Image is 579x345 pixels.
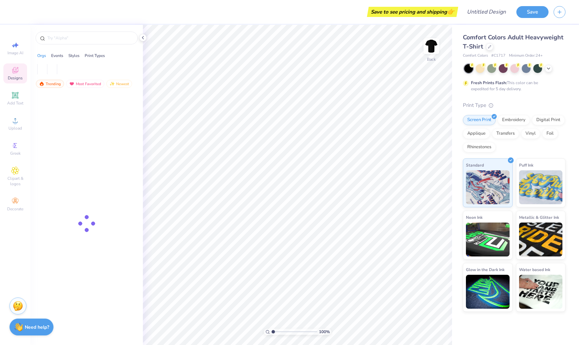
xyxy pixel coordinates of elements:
[466,266,505,273] span: Glow in the Dark Ink
[109,81,115,86] img: Newest.gif
[462,5,511,19] input: Untitled Design
[106,80,132,88] div: Newest
[66,80,104,88] div: Most Favorited
[463,129,490,139] div: Applique
[85,53,105,59] div: Print Types
[36,80,64,88] div: Trending
[466,214,482,221] span: Neon Ink
[3,176,27,187] span: Clipart & logos
[466,170,510,204] img: Standard
[491,53,506,59] span: # C1717
[516,6,549,18] button: Save
[519,223,563,256] img: Metallic & Glitter Ink
[519,214,559,221] span: Metallic & Glitter Ink
[447,7,454,16] span: 👉
[498,115,530,125] div: Embroidery
[519,275,563,309] img: Water based Ink
[463,101,565,109] div: Print Type
[521,129,540,139] div: Vinyl
[7,100,23,106] span: Add Text
[463,33,563,51] span: Comfort Colors Adult Heavyweight T-Shirt
[369,7,456,17] div: Save to see pricing and shipping
[509,53,543,59] span: Minimum Order: 24 +
[25,324,49,330] strong: Need help?
[471,80,554,92] div: This color can be expedited for 5 day delivery.
[51,53,63,59] div: Events
[466,161,484,169] span: Standard
[519,161,533,169] span: Puff Ink
[69,81,74,86] img: most_fav.gif
[466,223,510,256] img: Neon Ink
[10,151,21,156] span: Greek
[492,129,519,139] div: Transfers
[463,53,488,59] span: Comfort Colors
[68,53,80,59] div: Styles
[427,56,436,62] div: Back
[542,129,558,139] div: Foil
[8,75,23,81] span: Designs
[425,39,438,53] img: Back
[7,50,23,56] span: Image AI
[39,81,44,86] img: trending.gif
[471,80,507,85] strong: Fresh Prints Flash:
[466,275,510,309] img: Glow in the Dark Ink
[319,329,330,335] span: 100 %
[7,206,23,212] span: Decorate
[519,266,550,273] span: Water based Ink
[519,170,563,204] img: Puff Ink
[47,35,133,41] input: Try "Alpha"
[463,142,496,152] div: Rhinestones
[8,126,22,131] span: Upload
[37,53,46,59] div: Orgs
[463,115,496,125] div: Screen Print
[532,115,565,125] div: Digital Print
